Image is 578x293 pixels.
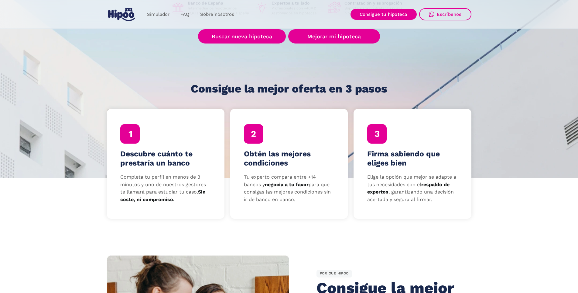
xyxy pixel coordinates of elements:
[316,270,352,278] div: POR QUÉ HIPOO
[288,29,380,44] a: Mejorar mi hipoteca
[419,8,471,20] a: Escríbenos
[367,173,458,204] p: Elige la opción que mejor se adapte a tus necesidades con el , garantizando una decisión acertada...
[198,29,286,44] a: Buscar nueva hipoteca
[195,9,240,20] a: Sobre nosotros
[120,173,211,204] p: Completa tu perfil en menos de 3 minutos y uno de nuestros gestores te llamará para estudiar tu c...
[244,149,334,168] h4: Obtén las mejores condiciones
[175,9,195,20] a: FAQ
[437,12,462,17] div: Escríbenos
[120,149,211,168] h4: Descubre cuánto te prestaría un banco
[265,182,309,187] strong: negocia a tu favor
[351,9,417,20] a: Consigue tu hipoteca
[107,5,137,23] a: home
[244,173,334,204] p: Tu experto compara entre +14 bancos y para que consigas las mejores condiciones sin ir de banco e...
[367,149,458,168] h4: Firma sabiendo que eliges bien
[191,83,387,95] h1: Consigue la mejor oferta en 3 pasos
[142,9,175,20] a: Simulador
[120,189,206,202] strong: Sin coste, ni compromiso.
